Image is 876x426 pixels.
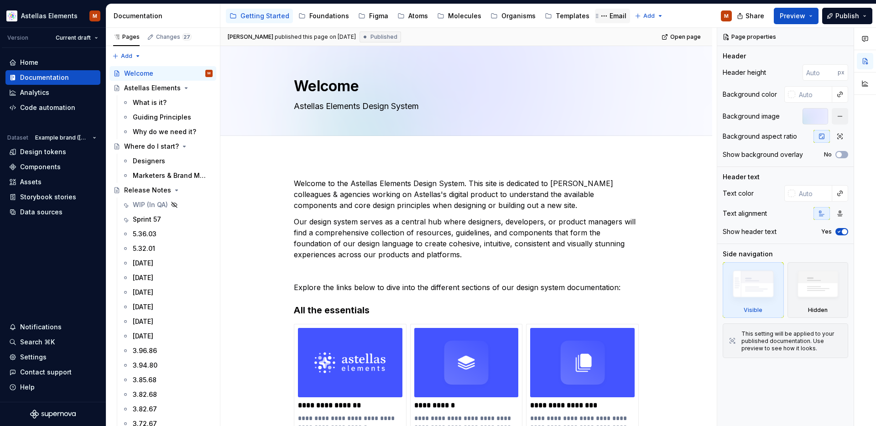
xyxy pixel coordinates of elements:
[56,34,91,42] span: Current draft
[124,186,171,195] div: Release Notes
[118,314,216,329] a: [DATE]
[20,353,47,362] div: Settings
[5,85,100,100] a: Analytics
[723,112,780,121] div: Background image
[118,256,216,270] a: [DATE]
[118,125,216,139] a: Why do we need it?
[744,307,762,314] div: Visible
[5,100,100,115] a: Code automation
[124,83,181,93] div: Astellas Elements
[355,9,392,23] a: Figma
[808,307,828,314] div: Hidden
[133,288,153,297] div: [DATE]
[118,270,216,285] a: [DATE]
[118,387,216,402] a: 3.82.68
[275,33,356,41] div: published this page on [DATE]
[118,373,216,387] a: 3.85.68
[724,12,729,20] div: M
[723,262,784,318] div: Visible
[414,328,519,397] img: 0ecf79a9-564a-483e-9919-1db4326feb5a.png
[35,134,89,141] span: Example brand ([GEOGRAPHIC_DATA])
[723,249,773,259] div: Side navigation
[670,33,701,41] span: Open page
[292,99,637,114] textarea: Astellas Elements Design System
[408,11,428,21] div: Atoms
[121,52,132,60] span: Add
[20,162,61,171] div: Components
[5,335,100,349] button: Search ⌘K
[133,156,165,166] div: Designers
[133,244,155,253] div: 5.32.01
[530,328,635,397] img: c7b6741a-8c44-4dcc-8797-f9bd037338ba.png
[133,405,157,414] div: 3.82.67
[643,12,655,20] span: Add
[298,328,402,397] img: ac35f9c0-e971-4b5c-8bd1-76be1fcd74cb.png
[5,320,100,334] button: Notifications
[5,380,100,395] button: Help
[595,9,630,23] a: Email
[370,33,397,41] span: Published
[133,302,153,312] div: [DATE]
[5,55,100,70] a: Home
[30,410,76,419] svg: Supernova Logo
[133,127,196,136] div: Why do we need it?
[795,86,832,103] input: Auto
[780,11,805,21] span: Preview
[109,139,216,154] a: Where do I start?
[501,11,536,21] div: Organisms
[133,273,153,282] div: [DATE]
[31,131,100,144] button: Example brand ([GEOGRAPHIC_DATA])
[787,262,849,318] div: Hidden
[226,9,293,23] a: Getting Started
[5,350,100,364] a: Settings
[109,183,216,197] a: Release Notes
[118,95,216,110] a: What is it?
[394,9,432,23] a: Atoms
[294,304,639,317] h3: All the essentials
[118,329,216,343] a: [DATE]
[822,8,872,24] button: Publish
[52,31,102,44] button: Current draft
[20,58,38,67] div: Home
[20,147,66,156] div: Design tokens
[118,300,216,314] a: [DATE]
[109,81,216,95] a: Astellas Elements
[133,113,191,122] div: Guiding Principles
[133,229,156,239] div: 5.36.03
[838,69,845,76] p: px
[732,8,770,24] button: Share
[118,197,216,212] a: WIP (In QA)
[133,98,167,107] div: What is it?
[723,132,797,141] div: Background aspect ratio
[723,172,760,182] div: Header text
[133,346,157,355] div: 3.96.86
[133,375,156,384] div: 3.85.68
[723,150,803,159] div: Show background overlay
[114,11,216,21] div: Documentation
[133,317,153,326] div: [DATE]
[118,285,216,300] a: [DATE]
[118,402,216,416] a: 3.82.67
[21,11,78,21] div: Astellas Elements
[133,200,168,209] div: WIP (In QA)
[632,10,666,22] button: Add
[292,75,637,97] textarea: Welcome
[133,171,208,180] div: Marketers & Brand Managers
[723,52,746,61] div: Header
[20,103,75,112] div: Code automation
[133,259,153,268] div: [DATE]
[118,110,216,125] a: Guiding Principles
[228,33,273,41] span: [PERSON_NAME]
[487,9,539,23] a: Organisms
[20,368,72,377] div: Contact support
[226,7,630,25] div: Page tree
[774,8,819,24] button: Preview
[109,66,216,81] a: WelcomeM
[20,73,69,82] div: Documentation
[5,205,100,219] a: Data sources
[133,390,157,399] div: 3.82.68
[741,330,842,352] div: This setting will be applied to your published documentation. Use preview to see how it looks.
[556,11,589,21] div: Templates
[113,33,140,41] div: Pages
